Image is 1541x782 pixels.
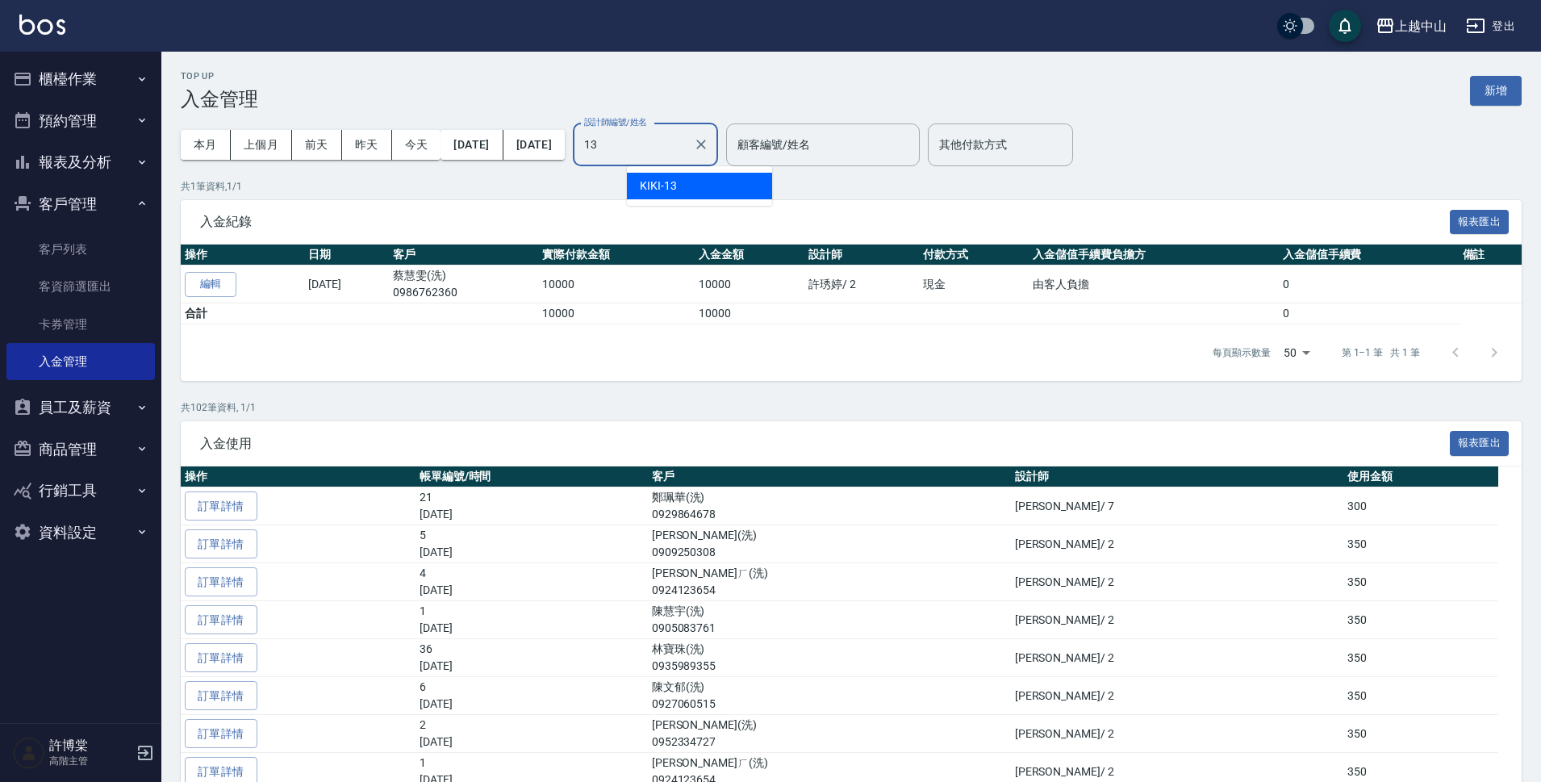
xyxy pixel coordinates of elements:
[652,734,1007,751] p: 0952334727
[652,696,1007,713] p: 0927060515
[420,658,644,675] p: [DATE]
[181,88,258,111] h3: 入金管理
[6,429,155,470] button: 商品管理
[420,620,644,637] p: [DATE]
[919,245,1029,266] th: 付款方式
[1011,563,1343,601] td: [PERSON_NAME]/ 2
[648,466,1011,487] th: 客戶
[200,214,1450,230] span: 入金紀錄
[292,130,342,160] button: 前天
[1011,601,1343,639] td: [PERSON_NAME]/ 2
[1342,345,1420,360] p: 第 1–1 筆 共 1 筆
[652,582,1007,599] p: 0924123654
[416,563,648,601] td: 4
[185,681,257,711] a: 訂單詳情
[304,266,389,303] td: [DATE]
[6,100,155,142] button: 預約管理
[1343,677,1498,715] td: 350
[1279,266,1459,303] td: 0
[1343,601,1498,639] td: 350
[1343,466,1498,487] th: 使用金額
[416,677,648,715] td: 6
[1460,11,1522,41] button: 登出
[200,436,1450,452] span: 入金使用
[181,130,231,160] button: 本月
[6,512,155,554] button: 資料設定
[416,639,648,677] td: 36
[185,272,236,297] button: 編輯
[181,179,1522,194] p: 共 1 筆資料, 1 / 1
[1343,563,1498,601] td: 350
[420,696,644,713] p: [DATE]
[420,582,644,599] p: [DATE]
[648,601,1011,639] td: 陳慧宇(洗)
[181,400,1522,415] p: 共 102 筆資料, 1 / 1
[420,506,644,523] p: [DATE]
[1279,303,1459,324] td: 0
[6,58,155,100] button: 櫃檯作業
[6,306,155,343] a: 卡券管理
[181,303,389,324] td: 合計
[185,719,257,749] a: 訂單詳情
[6,268,155,305] a: 客資篩選匯出
[185,529,257,559] a: 訂單詳情
[1011,715,1343,753] td: [PERSON_NAME]/ 2
[1011,466,1343,487] th: 設計師
[1011,677,1343,715] td: [PERSON_NAME]/ 2
[304,245,389,266] th: 日期
[652,620,1007,637] p: 0905083761
[538,245,695,266] th: 實際付款金額
[185,491,257,521] a: 訂單詳情
[231,130,292,160] button: 上個月
[652,658,1007,675] p: 0935989355
[389,266,538,303] td: 蔡慧雯(洗)
[1459,245,1522,266] th: 備註
[648,525,1011,563] td: [PERSON_NAME](洗)
[648,677,1011,715] td: 陳文郁(洗)
[1011,487,1343,525] td: [PERSON_NAME]/ 7
[648,639,1011,677] td: 林寶珠(洗)
[652,506,1007,523] p: 0929864678
[416,601,648,639] td: 1
[181,245,304,266] th: 操作
[648,487,1011,525] td: 鄭珮華(洗)
[503,130,565,160] button: [DATE]
[6,231,155,268] a: 客戶列表
[1343,639,1498,677] td: 350
[181,71,258,82] h2: Top Up
[1450,435,1510,450] a: 報表匯出
[640,178,677,194] span: KIKI -13
[1450,213,1510,228] a: 報表匯出
[1470,82,1522,98] a: 新增
[538,266,695,303] td: 10000
[1029,266,1278,303] td: 由客人負擔
[49,754,132,768] p: 高階主管
[695,266,804,303] td: 10000
[49,738,132,754] h5: 許博棠
[6,343,155,380] a: 入金管理
[690,133,712,156] button: Clear
[6,141,155,183] button: 報表及分析
[648,563,1011,601] td: [PERSON_NAME]ㄏ(洗)
[420,734,644,751] p: [DATE]
[1279,245,1459,266] th: 入金儲值手續費
[342,130,392,160] button: 昨天
[652,544,1007,561] p: 0909250308
[441,130,503,160] button: [DATE]
[1343,715,1498,753] td: 350
[6,183,155,225] button: 客戶管理
[416,715,648,753] td: 2
[804,266,919,303] td: 許琇婷 / 2
[919,266,1029,303] td: 現金
[1329,10,1361,42] button: save
[695,245,804,266] th: 入金金額
[389,245,538,266] th: 客戶
[392,130,441,160] button: 今天
[416,466,648,487] th: 帳單編號/時間
[13,737,45,769] img: Person
[416,525,648,563] td: 5
[416,487,648,525] td: 21
[1450,431,1510,456] button: 報表匯出
[1450,210,1510,235] button: 報表匯出
[19,15,65,35] img: Logo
